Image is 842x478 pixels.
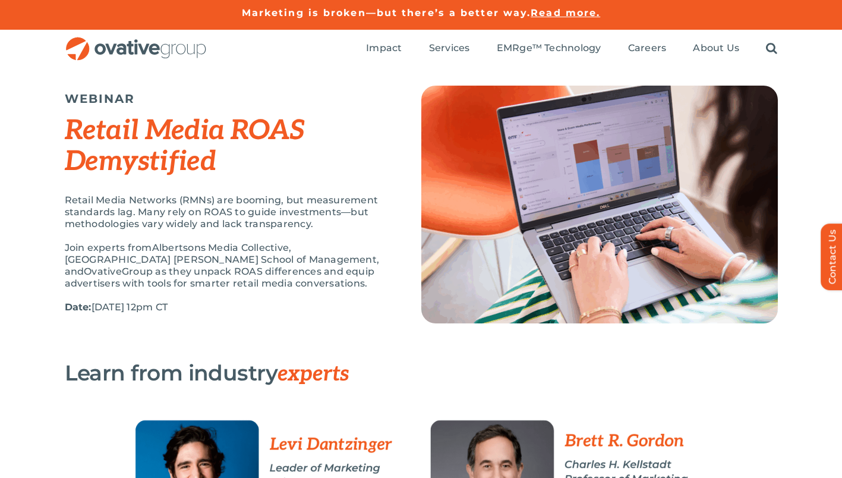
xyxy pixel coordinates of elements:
span: About Us [693,42,739,54]
a: Careers [628,42,667,55]
span: EMRge™ Technology [497,42,601,54]
a: Impact [366,42,402,55]
strong: Date: [65,301,92,313]
h5: WEBINAR [65,92,392,106]
a: OG_Full_horizontal_RGB [65,36,207,47]
p: [DATE] 12pm CT [65,301,392,313]
span: Group as they unpack ROAS differences and equip advertisers with tools for smarter retail media c... [65,266,375,289]
a: Services [429,42,470,55]
p: Retail Media Networks (RMNs) are booming, but measurement standards lag. Many rely on ROAS to gui... [65,194,392,230]
p: Join experts from [65,242,392,290]
a: EMRge™ Technology [497,42,601,55]
span: Services [429,42,470,54]
a: Marketing is broken—but there’s a better way. [242,7,531,18]
span: experts [277,361,349,387]
a: Read more. [531,7,600,18]
span: Ovative [84,266,122,277]
span: Impact [366,42,402,54]
nav: Menu [366,30,777,68]
span: Albertsons Media Collective, [GEOGRAPHIC_DATA] [PERSON_NAME] School of Management, and [65,242,380,277]
span: Careers [628,42,667,54]
em: Retail Media ROAS Demystified [65,114,305,178]
a: Search [766,42,777,55]
a: About Us [693,42,739,55]
h3: Learn from industry [65,361,718,386]
img: Top Image (2) [421,86,778,323]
